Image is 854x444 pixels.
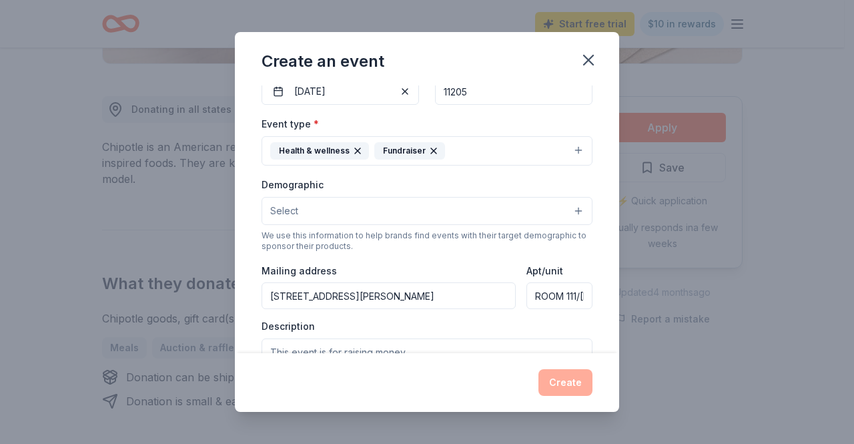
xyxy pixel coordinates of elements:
input: Enter a US address [262,282,516,309]
div: Create an event [262,51,384,72]
button: Health & wellnessFundraiser [262,136,592,166]
div: Health & wellness [270,142,369,160]
input: # [526,282,592,309]
button: [DATE] [262,78,419,105]
div: We use this information to help brands find events with their target demographic to sponsor their... [262,230,592,252]
button: Select [262,197,592,225]
label: Mailing address [262,264,337,278]
label: Demographic [262,178,324,192]
label: Apt/unit [526,264,563,278]
input: 12345 (U.S. only) [435,78,592,105]
label: Event type [262,118,319,131]
span: Select [270,203,298,219]
div: Fundraiser [374,142,445,160]
label: Description [262,320,315,333]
